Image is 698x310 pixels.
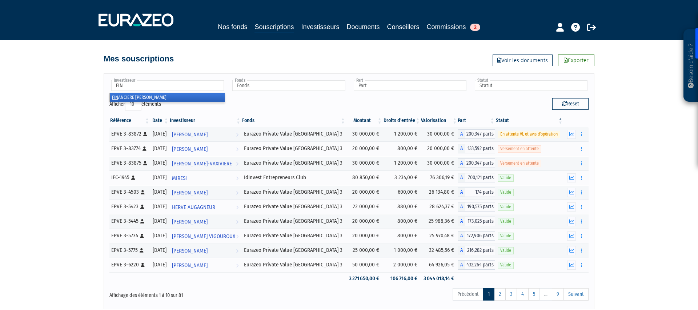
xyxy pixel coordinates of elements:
[244,217,344,225] div: Eurazeo Private Value [GEOGRAPHIC_DATA] 3
[505,288,517,301] a: 3
[421,258,458,272] td: 64 926,05 €
[383,170,421,185] td: 3 234,00 €
[383,127,421,141] td: 1 200,00 €
[111,145,148,152] div: EPVE 3-83774
[421,114,458,127] th: Valorisation: activer pour trier la colonne par ordre croissant
[236,128,238,141] i: Voir l'investisseur
[244,232,344,239] div: Eurazeo Private Value [GEOGRAPHIC_DATA] 3
[172,230,235,243] span: [PERSON_NAME] VIGOUROUX
[383,114,421,127] th: Droits d'entrée: activer pour trier la colonne par ordre croissant
[112,94,118,100] em: FIN
[153,174,167,181] div: [DATE]
[383,200,421,214] td: 880,00 €
[346,214,383,229] td: 20 000,00 €
[109,287,303,299] div: Affichage des éléments 1 à 10 sur 81
[346,272,383,285] td: 3 271 650,00 €
[465,217,495,226] span: 173,025 parts
[111,203,148,210] div: EPVE 3-5423
[141,190,145,194] i: [Français] Personne physique
[140,248,144,253] i: [Français] Personne physique
[517,288,529,301] a: 4
[421,127,458,141] td: 30 000,00 €
[244,145,344,152] div: Eurazeo Private Value [GEOGRAPHIC_DATA] 3
[153,145,167,152] div: [DATE]
[687,33,695,98] p: Besoin d'aide ?
[552,98,589,110] button: Reset
[465,173,495,182] span: 700,121 parts
[153,261,167,269] div: [DATE]
[254,22,294,33] a: Souscriptions
[563,288,589,301] a: Suivant
[346,127,383,141] td: 30 000,00 €
[346,114,383,127] th: Montant: activer pour trier la colonne par ordre croissant
[125,98,141,110] select: Afficheréléments
[153,217,167,225] div: [DATE]
[172,244,208,258] span: [PERSON_NAME]
[111,232,148,239] div: EPVE 3-5734
[470,24,480,31] span: 2
[140,219,144,224] i: [Français] Personne physique
[172,201,215,214] span: HERVE AUGAGNEUR
[383,229,421,243] td: 800,00 €
[169,214,241,229] a: [PERSON_NAME]
[421,141,458,156] td: 20 000,00 €
[528,288,540,301] a: 5
[465,246,495,255] span: 216,282 parts
[465,231,495,241] span: 172,906 parts
[111,217,148,225] div: EPVE 3-5445
[458,260,495,270] div: A - Eurazeo Private Value Europe 3
[244,159,344,167] div: Eurazeo Private Value [GEOGRAPHIC_DATA] 3
[458,260,465,270] span: A
[143,161,147,165] i: [Français] Personne physique
[458,144,465,153] span: A
[383,258,421,272] td: 2 000,00 €
[236,230,238,243] i: Voir l'investisseur
[140,205,144,209] i: [Français] Personne physique
[169,185,241,200] a: [PERSON_NAME]
[241,114,346,127] th: Fonds: activer pour trier la colonne par ordre croissant
[111,159,148,167] div: EPVE 3-83875
[236,259,238,272] i: Voir l'investisseur
[244,188,344,196] div: Eurazeo Private Value [GEOGRAPHIC_DATA] 3
[301,22,339,32] a: Investisseurs
[458,188,465,197] span: A
[458,217,465,226] span: A
[458,173,495,182] div: A - Idinvest Entrepreneurs Club
[421,200,458,214] td: 28 624,37 €
[458,188,495,197] div: A - Eurazeo Private Value Europe 3
[111,246,148,254] div: EPVE 3-5775
[498,160,541,167] span: Versement en attente
[236,201,238,214] i: Voir l'investisseur
[552,288,564,301] a: 9
[458,114,495,127] th: Part: activer pour trier la colonne par ordre croissant
[99,13,173,27] img: 1732889491-logotype_eurazeo_blanc_rvb.png
[346,156,383,170] td: 30 000,00 €
[111,188,148,196] div: EPVE 3-4503
[498,233,514,239] span: Valide
[244,261,344,269] div: Eurazeo Private Value [GEOGRAPHIC_DATA] 3
[383,141,421,156] td: 800,00 €
[383,156,421,170] td: 1 200,00 €
[153,246,167,254] div: [DATE]
[244,246,344,254] div: Eurazeo Private Value [GEOGRAPHIC_DATA] 3
[498,247,514,254] span: Valide
[387,22,420,32] a: Conseillers
[346,258,383,272] td: 50 000,00 €
[172,259,208,272] span: [PERSON_NAME]
[427,22,480,32] a: Commissions2
[458,246,495,255] div: A - Eurazeo Private Value Europe 3
[498,218,514,225] span: Valide
[153,232,167,239] div: [DATE]
[244,130,344,138] div: Eurazeo Private Value [GEOGRAPHIC_DATA] 3
[421,185,458,200] td: 26 134,80 €
[495,114,563,127] th: Statut : activer pour trier la colonne par ordre d&eacute;croissant
[169,156,241,170] a: [PERSON_NAME]-VAXIVIERE
[458,158,465,168] span: A
[383,185,421,200] td: 600,00 €
[494,288,506,301] a: 2
[169,200,241,214] a: HERVE AUGAGNEUR
[346,185,383,200] td: 20 000,00 €
[383,214,421,229] td: 800,00 €
[421,272,458,285] td: 3 044 018,14 €
[153,203,167,210] div: [DATE]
